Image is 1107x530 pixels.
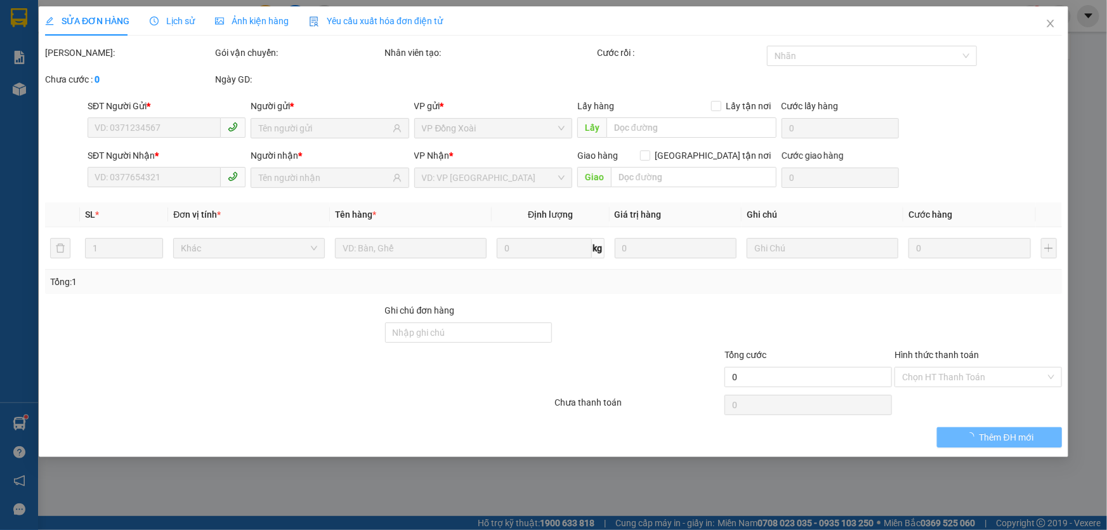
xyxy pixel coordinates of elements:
[650,149,776,162] span: [GEOGRAPHIC_DATA] tận nơi
[577,150,618,161] span: Giao hàng
[88,99,246,113] div: SĐT Người Gửi
[150,16,195,26] span: Lịch sử
[385,322,553,343] input: Ghi chú đơn hàng
[966,432,979,441] span: loading
[615,238,737,258] input: 0
[215,46,383,60] div: Gói vận chuyển:
[228,122,238,132] span: phone
[181,239,317,258] span: Khác
[45,72,213,86] div: Chưa cước :
[908,238,1031,258] input: 0
[215,17,224,25] span: picture
[577,101,614,111] span: Lấy hàng
[50,275,428,289] div: Tổng: 1
[85,209,95,220] span: SL
[258,121,390,135] input: Tên người gửi
[335,238,487,258] input: VD: Bàn, Ghế
[606,117,776,138] input: Dọc đường
[422,119,565,138] span: VP Đồng Xoài
[937,427,1062,447] button: Thêm ĐH mới
[1041,238,1057,258] button: plus
[908,209,952,220] span: Cước hàng
[45,16,129,26] span: SỬA ĐƠN HÀNG
[215,72,383,86] div: Ngày GD:
[597,46,764,60] div: Cước rồi :
[1045,18,1056,29] span: close
[150,17,159,25] span: clock-circle
[335,209,376,220] span: Tên hàng
[385,305,455,315] label: Ghi chú đơn hàng
[554,395,724,418] div: Chưa thanh toán
[979,430,1033,444] span: Thêm ĐH mới
[782,150,844,161] label: Cước giao hàng
[251,149,409,162] div: Người nhận
[724,350,766,360] span: Tổng cước
[414,150,450,161] span: VP Nhận
[393,173,402,182] span: user
[721,99,776,113] span: Lấy tận nơi
[1033,6,1068,42] button: Close
[50,238,70,258] button: delete
[577,167,611,187] span: Giao
[592,238,605,258] span: kg
[782,168,899,188] input: Cước giao hàng
[385,46,595,60] div: Nhân viên tạo:
[393,124,402,133] span: user
[742,202,903,227] th: Ghi chú
[309,17,319,27] img: icon
[45,17,54,25] span: edit
[45,46,213,60] div: [PERSON_NAME]:
[258,171,390,185] input: Tên người nhận
[228,171,238,182] span: phone
[611,167,776,187] input: Dọc đường
[782,118,899,138] input: Cước lấy hàng
[577,117,606,138] span: Lấy
[894,350,979,360] label: Hình thức thanh toán
[215,16,289,26] span: Ảnh kiện hàng
[747,238,898,258] input: Ghi Chú
[88,149,246,162] div: SĐT Người Nhận
[528,209,573,220] span: Định lượng
[173,209,221,220] span: Đơn vị tính
[414,99,572,113] div: VP gửi
[309,16,443,26] span: Yêu cầu xuất hóa đơn điện tử
[782,101,839,111] label: Cước lấy hàng
[251,99,409,113] div: Người gửi
[95,74,100,84] b: 0
[615,209,662,220] span: Giá trị hàng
